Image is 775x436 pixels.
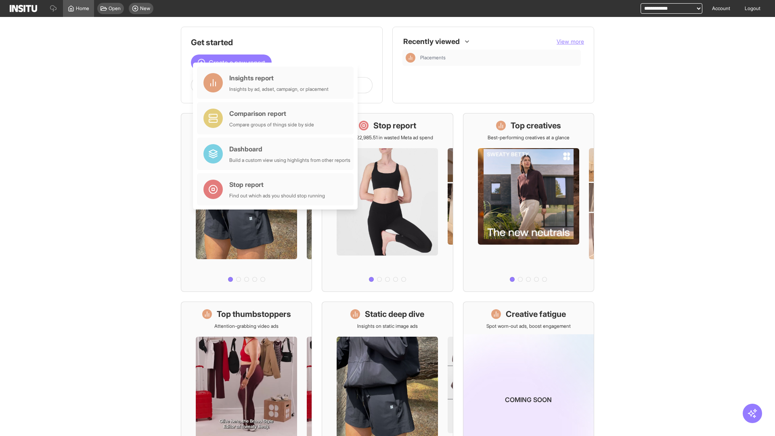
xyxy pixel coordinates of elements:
[373,120,416,131] h1: Stop report
[229,109,314,118] div: Comparison report
[214,323,279,329] p: Attention-grabbing video ads
[140,5,150,12] span: New
[76,5,89,12] span: Home
[557,38,584,45] span: View more
[229,73,329,83] div: Insights report
[229,86,329,92] div: Insights by ad, adset, campaign, or placement
[229,122,314,128] div: Compare groups of things side by side
[209,58,265,67] span: Create a new report
[191,37,373,48] h1: Get started
[229,180,325,189] div: Stop report
[488,134,570,141] p: Best-performing creatives at a glance
[229,193,325,199] div: Find out which ads you should stop running
[191,55,272,71] button: Create a new report
[420,55,446,61] span: Placements
[322,113,453,292] a: Stop reportSave £22,985.51 in wasted Meta ad spend
[342,134,433,141] p: Save £22,985.51 in wasted Meta ad spend
[463,113,594,292] a: Top creativesBest-performing creatives at a glance
[557,38,584,46] button: View more
[357,323,418,329] p: Insights on static image ads
[10,5,37,12] img: Logo
[420,55,578,61] span: Placements
[181,113,312,292] a: What's live nowSee all active ads instantly
[217,308,291,320] h1: Top thumbstoppers
[229,157,350,163] div: Build a custom view using highlights from other reports
[365,308,424,320] h1: Static deep dive
[511,120,561,131] h1: Top creatives
[229,144,350,154] div: Dashboard
[406,53,415,63] div: Insights
[109,5,121,12] span: Open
